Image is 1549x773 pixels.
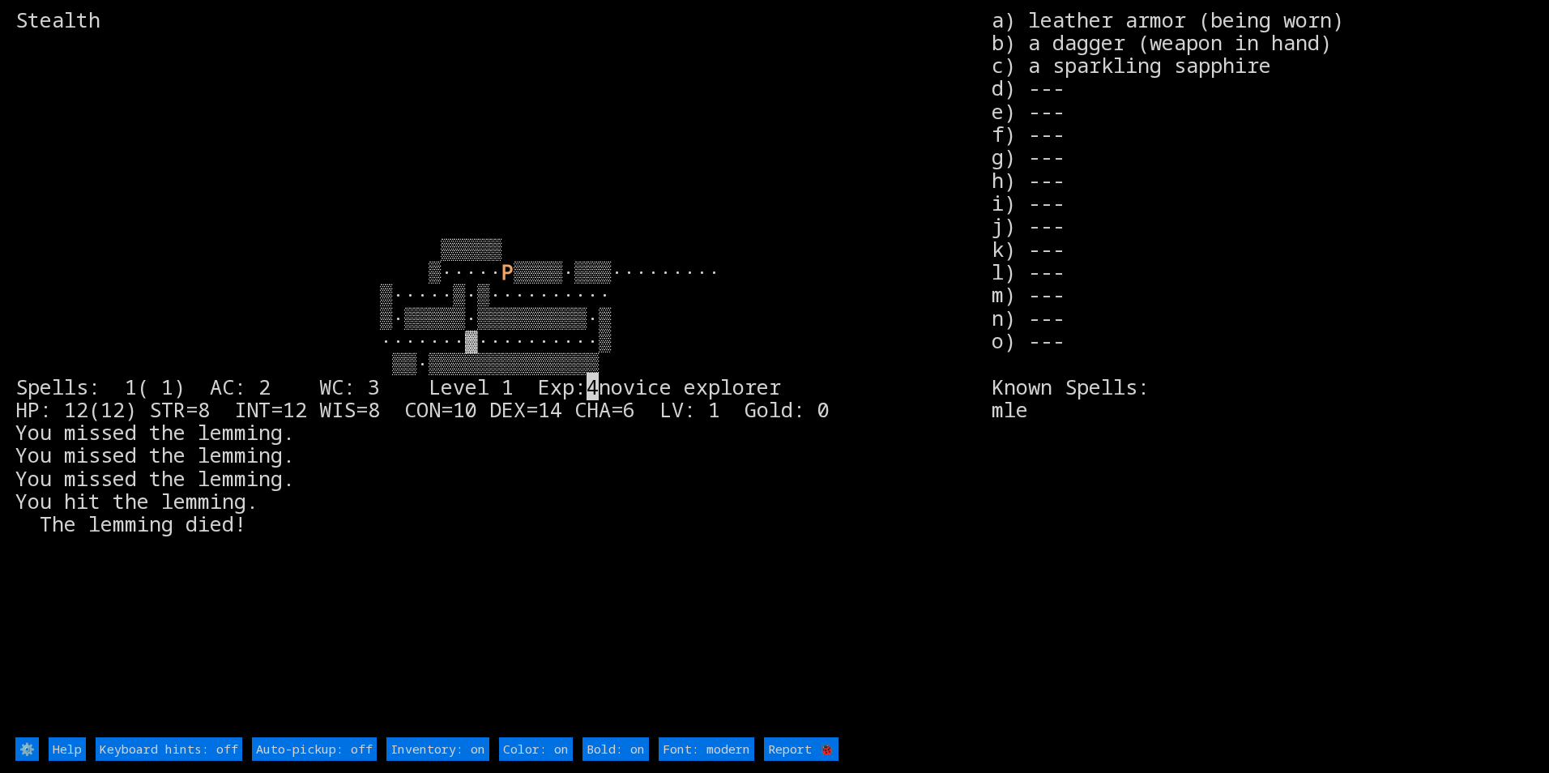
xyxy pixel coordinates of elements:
[764,737,839,760] input: Report 🐞
[15,8,992,735] larn: Stealth ▒▒▒▒▒ ▒····· ▒▒▒▒·▒▒▒········· ▒·····▒·▒·········· ▒·▒▒▒▒▒·▒▒▒▒▒▒▒▒▒·▒ ·······▓··········...
[501,258,514,285] font: P
[386,737,489,760] input: Inventory: on
[499,737,573,760] input: Color: on
[992,8,1534,735] stats: a) leather armor (being worn) b) a dagger (weapon in hand) c) a sparkling sapphire d) --- e) --- ...
[96,737,242,760] input: Keyboard hints: off
[659,737,754,760] input: Font: modern
[49,737,86,760] input: Help
[15,737,39,760] input: ⚙️
[587,373,599,400] mark: 4
[252,737,377,760] input: Auto-pickup: off
[582,737,649,760] input: Bold: on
